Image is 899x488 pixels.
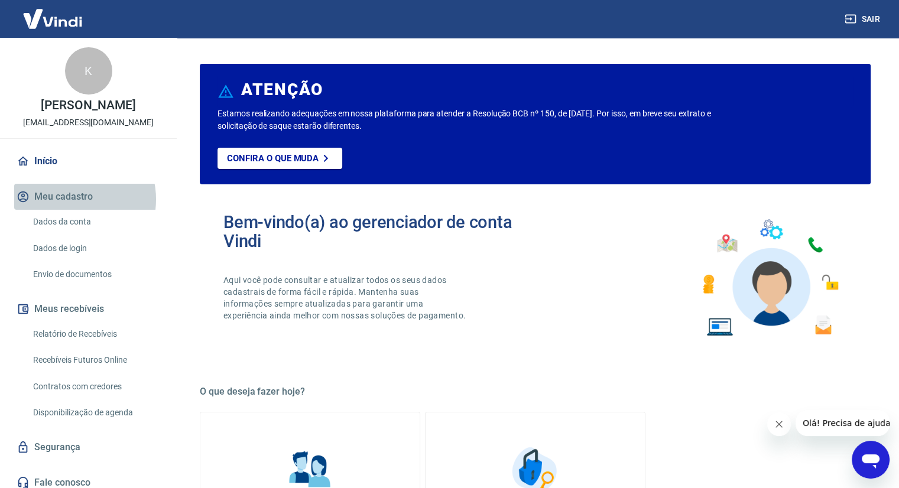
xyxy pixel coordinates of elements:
span: Olá! Precisa de ajuda? [7,8,99,18]
p: [PERSON_NAME] [41,99,135,112]
h2: Bem-vindo(a) ao gerenciador de conta Vindi [223,213,535,250]
a: Dados da conta [28,210,163,234]
iframe: Botão para abrir a janela de mensagens [852,441,890,479]
a: Confira o que muda [218,148,342,169]
h6: ATENÇÃO [241,84,323,96]
p: Estamos realizando adequações em nossa plataforma para atender a Resolução BCB nº 150, de [DATE].... [218,108,726,132]
iframe: Mensagem da empresa [796,410,890,436]
a: Dados de login [28,236,163,261]
img: Vindi [14,1,91,37]
p: [EMAIL_ADDRESS][DOMAIN_NAME] [23,116,154,129]
h5: O que deseja fazer hoje? [200,386,871,398]
p: Aqui você pode consultar e atualizar todos os seus dados cadastrais de forma fácil e rápida. Mant... [223,274,468,321]
a: Segurança [14,434,163,460]
button: Meu cadastro [14,184,163,210]
a: Disponibilização de agenda [28,401,163,425]
a: Envio de documentos [28,262,163,287]
p: Confira o que muda [227,153,319,164]
img: Imagem de um avatar masculino com diversos icones exemplificando as funcionalidades do gerenciado... [692,213,847,343]
a: Recebíveis Futuros Online [28,348,163,372]
div: K [65,47,112,95]
a: Contratos com credores [28,375,163,399]
button: Sair [842,8,885,30]
a: Início [14,148,163,174]
iframe: Fechar mensagem [767,412,791,436]
a: Relatório de Recebíveis [28,322,163,346]
button: Meus recebíveis [14,296,163,322]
